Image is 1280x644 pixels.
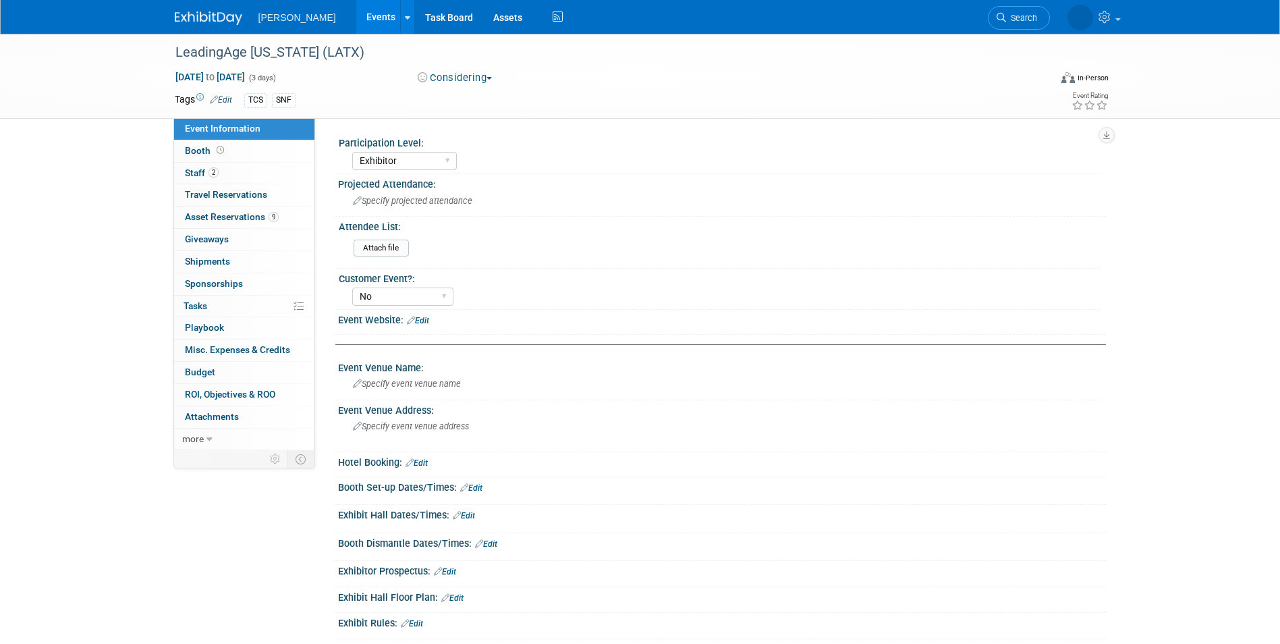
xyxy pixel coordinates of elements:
div: Booth Set-up Dates/Times: [338,477,1106,495]
div: In-Person [1077,73,1109,83]
div: Projected Attendance: [338,174,1106,191]
a: Budget [174,362,314,383]
a: Edit [460,483,482,493]
td: Toggle Event Tabs [287,450,314,468]
a: Sponsorships [174,273,314,295]
span: Playbook [185,322,224,333]
span: (3 days) [248,74,276,82]
div: Customer Event?: [339,269,1100,286]
a: Giveaways [174,229,314,250]
img: Format-Inperson.png [1061,72,1075,83]
span: Specify event venue name [353,379,461,389]
img: Amber Vincent [1067,5,1093,30]
span: Asset Reservations [185,211,279,222]
div: TCS [244,93,267,107]
span: 9 [269,212,279,222]
span: Misc. Expenses & Credits [185,344,290,355]
span: Giveaways [185,234,229,244]
div: Exhibit Rules: [338,613,1106,630]
div: Event Venue Address: [338,400,1106,417]
div: Event Website: [338,310,1106,327]
a: Event Information [174,118,314,140]
div: Participation Level: [339,133,1100,150]
div: SNF [272,93,296,107]
span: to [204,72,217,82]
a: Shipments [174,251,314,273]
span: Shipments [185,256,230,267]
span: Event Information [185,123,260,134]
a: Edit [407,316,429,325]
button: Considering [413,71,497,85]
div: Booth Dismantle Dates/Times: [338,533,1106,551]
span: Attachments [185,411,239,422]
span: Sponsorships [185,278,243,289]
a: Edit [434,567,456,576]
span: Search [1006,13,1037,23]
a: Misc. Expenses & Credits [174,340,314,361]
span: Specify event venue address [353,421,469,431]
span: ROI, Objectives & ROO [185,389,275,400]
a: Booth [174,140,314,162]
div: Exhibit Hall Dates/Times: [338,505,1106,522]
a: Playbook [174,317,314,339]
div: Exhibit Hall Floor Plan: [338,587,1106,605]
img: ExhibitDay [175,11,242,25]
span: [DATE] [DATE] [175,71,246,83]
a: Edit [475,539,497,549]
span: Staff [185,167,219,178]
a: Travel Reservations [174,184,314,206]
a: Edit [401,619,423,628]
span: Tasks [184,300,207,311]
span: 2 [208,167,219,178]
div: Exhibitor Prospectus: [338,561,1106,579]
span: Booth [185,145,227,156]
a: Staff2 [174,163,314,184]
span: Specify projected attendance [353,196,472,206]
span: Budget [185,367,215,377]
span: Travel Reservations [185,189,267,200]
a: ROI, Objectives & ROO [174,384,314,406]
a: Attachments [174,406,314,428]
div: LeadingAge [US_STATE] (LATX) [171,41,1030,65]
div: Hotel Booking: [338,452,1106,470]
div: Event Format [970,70,1109,90]
a: Search [988,6,1050,30]
span: more [182,433,204,444]
td: Tags [175,92,232,108]
div: Attendee List: [339,217,1100,234]
a: Edit [441,593,464,603]
a: Edit [453,511,475,520]
a: Tasks [174,296,314,317]
a: Edit [406,458,428,468]
a: Asset Reservations9 [174,207,314,228]
span: [PERSON_NAME] [258,12,336,23]
a: Edit [210,95,232,105]
a: more [174,429,314,450]
div: Event Rating [1072,92,1108,99]
div: Event Venue Name: [338,358,1106,375]
td: Personalize Event Tab Strip [264,450,287,468]
span: Booth not reserved yet [214,145,227,155]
